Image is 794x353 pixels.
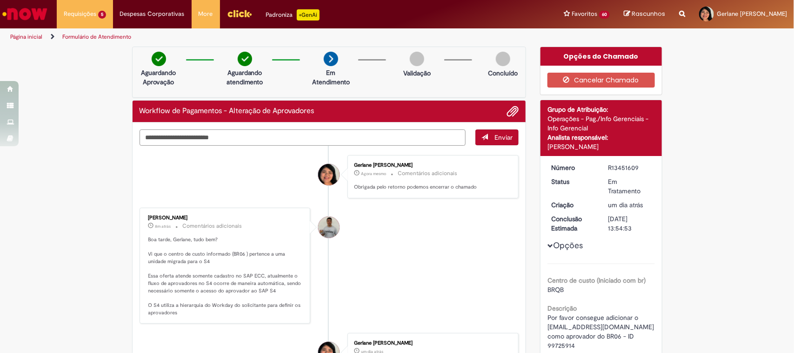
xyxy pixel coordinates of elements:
[544,200,601,210] dt: Criação
[547,133,655,142] div: Analista responsável:
[540,47,662,66] div: Opções do Chamado
[266,9,320,20] div: Padroniza
[120,9,185,19] span: Despesas Corporativas
[496,52,510,66] img: img-circle-grey.png
[608,201,643,209] span: um dia atrás
[222,68,267,87] p: Aguardando atendimento
[238,52,252,66] img: check-circle-green.png
[494,133,513,142] span: Enviar
[608,163,652,172] div: R13451609
[62,33,131,41] a: Formulário de Atendimento
[547,285,564,294] span: BRQB
[318,164,340,185] div: Gerlane Raimundo Da Silva
[227,7,252,20] img: click_logo_yellow_360x200.png
[398,170,457,177] small: Comentários adicionais
[544,214,601,233] dt: Conclusão Estimada
[152,52,166,66] img: check-circle-green.png
[475,129,519,145] button: Enviar
[354,163,509,168] div: Gerlane [PERSON_NAME]
[1,5,49,23] img: ServiceNow
[717,10,787,18] span: Gerlane [PERSON_NAME]
[354,340,509,346] div: Gerlane [PERSON_NAME]
[547,142,655,151] div: [PERSON_NAME]
[608,177,652,196] div: Em Tratamento
[155,224,171,229] time: 28/08/2025 13:29:27
[297,9,320,20] p: +GenAi
[544,163,601,172] dt: Número
[148,236,303,317] p: Boa tarde, Gerlane, tudo bem? Vi que o centro de custo informado (BR06 ) pertence a uma unidade m...
[547,304,577,312] b: Descrição
[547,114,655,133] div: Operações - Pag./Info Gerenciais - Info Gerencial
[547,105,655,114] div: Grupo de Atribuição:
[361,171,386,176] span: Agora mesmo
[410,52,424,66] img: img-circle-grey.png
[140,129,466,146] textarea: Digite sua mensagem aqui...
[608,201,643,209] time: 27/08/2025 10:46:16
[324,52,338,66] img: arrow-next.png
[98,11,106,19] span: 5
[547,73,655,88] button: Cancelar Chamado
[547,276,646,285] b: Centro de custo (Iniciado com br)
[354,183,509,191] p: Obrigada pelo retorno podemos encerrar o chamado
[183,222,242,230] small: Comentários adicionais
[308,68,354,87] p: Em Atendimento
[488,68,518,78] p: Concluído
[507,105,519,117] button: Adicionar anexos
[403,68,431,78] p: Validação
[608,200,652,210] div: 27/08/2025 10:46:16
[7,28,522,46] ul: Trilhas de página
[318,217,340,238] div: Henrique Marciano Da Silva
[544,177,601,186] dt: Status
[148,215,303,221] div: [PERSON_NAME]
[64,9,96,19] span: Requisições
[10,33,42,41] a: Página inicial
[136,68,181,87] p: Aguardando Aprovação
[572,9,597,19] span: Favoritos
[632,9,665,18] span: Rascunhos
[155,224,171,229] span: 8m atrás
[608,214,652,233] div: [DATE] 13:54:53
[624,10,665,19] a: Rascunhos
[547,313,656,350] span: Por favor consegue adicionar o [EMAIL_ADDRESS][DOMAIN_NAME] como aprovador do BR06 - ID 99725914
[599,11,610,19] span: 60
[140,107,314,115] h2: Workflow de Pagamentos - Alteração de Aprovadores Histórico de tíquete
[199,9,213,19] span: More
